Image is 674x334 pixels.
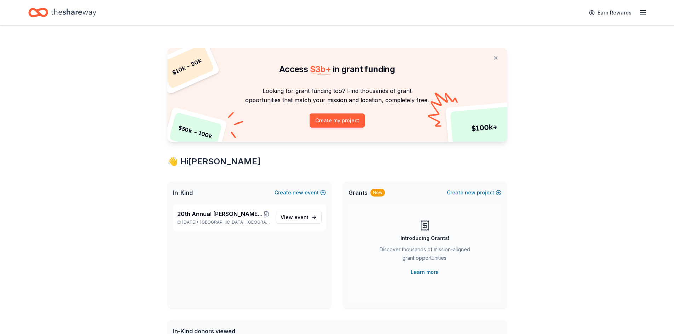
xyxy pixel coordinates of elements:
span: new [465,188,476,197]
span: $ 3b + [310,64,331,74]
span: Access in grant funding [279,64,395,74]
a: Learn more [411,268,439,276]
div: New [370,189,385,197]
span: Grants [348,188,368,197]
p: Looking for grant funding too? Find thousands of grant opportunities that match your mission and ... [176,86,499,105]
span: event [294,214,309,220]
span: [GEOGRAPHIC_DATA], [GEOGRAPHIC_DATA] [200,219,270,225]
div: Discover thousands of mission-aligned grant opportunities. [377,245,473,265]
p: [DATE] • [177,219,270,225]
button: Createnewevent [275,188,326,197]
button: Create my project [310,113,365,128]
a: Home [28,4,96,21]
div: $ 10k – 20k [159,44,214,89]
span: new [293,188,303,197]
a: View event [276,211,322,224]
span: In-Kind [173,188,193,197]
a: Earn Rewards [585,6,636,19]
div: Introducing Grants! [401,234,449,242]
button: Createnewproject [447,188,501,197]
span: 20th Annual [PERSON_NAME] Memorial Golf Tournament [177,210,263,218]
span: View [281,213,309,222]
div: 👋 Hi [PERSON_NAME] [167,156,507,167]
